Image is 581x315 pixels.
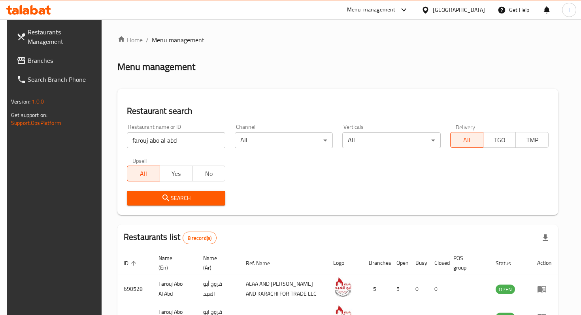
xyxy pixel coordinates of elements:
span: All [454,134,480,146]
div: Menu-management [347,5,396,15]
span: Version: [11,96,30,107]
th: Logo [327,251,362,275]
span: Menu management [152,35,204,45]
div: Export file [536,228,555,247]
h2: Menu management [117,60,195,73]
th: Closed [428,251,447,275]
button: All [127,166,160,181]
span: TMP [519,134,545,146]
button: TMP [515,132,549,148]
nav: breadcrumb [117,35,558,45]
span: TGO [487,134,513,146]
span: I [568,6,570,14]
span: Search [133,193,219,203]
span: No [196,168,222,179]
th: Open [390,251,409,275]
span: Search Branch Phone [28,75,98,84]
span: 8 record(s) [183,234,217,242]
span: Branches [28,56,98,65]
h2: Restaurants list [124,231,217,244]
button: TGO [483,132,516,148]
div: All [342,132,441,148]
span: Restaurants Management [28,27,98,46]
span: Ref. Name [246,258,280,268]
a: Home [117,35,143,45]
th: Busy [409,251,428,275]
img: Farouj Abo Al Abd [333,277,353,297]
button: Yes [160,166,193,181]
th: Branches [362,251,390,275]
td: 690528 [117,275,152,303]
div: All [235,132,333,148]
td: 0 [409,275,428,303]
td: 5 [362,275,390,303]
label: Delivery [456,124,475,130]
input: Search for restaurant name or ID.. [127,132,225,148]
td: ALAA AND [PERSON_NAME] AND KARACHI FOR TRADE LLC [240,275,327,303]
span: POS group [453,253,480,272]
span: OPEN [496,285,515,294]
button: All [450,132,483,148]
div: Menu [537,284,552,294]
label: Upsell [132,158,147,163]
td: فروج أبو العبد [197,275,240,303]
div: [GEOGRAPHIC_DATA] [433,6,485,14]
span: Name (Ar) [203,253,230,272]
span: All [130,168,157,179]
h2: Restaurant search [127,105,549,117]
span: ID [124,258,139,268]
span: Get support on: [11,110,47,120]
button: Search [127,191,225,206]
th: Action [531,251,558,275]
span: 1.0.0 [32,96,44,107]
div: Total records count [183,232,217,244]
a: Support.OpsPlatform [11,118,61,128]
span: Yes [163,168,190,179]
button: No [192,166,225,181]
td: Farouj Abo Al Abd [152,275,197,303]
td: 5 [390,275,409,303]
span: Status [496,258,521,268]
a: Restaurants Management [10,23,104,51]
span: Name (En) [158,253,187,272]
li: / [146,35,149,45]
a: Branches [10,51,104,70]
a: Search Branch Phone [10,70,104,89]
td: 0 [428,275,447,303]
